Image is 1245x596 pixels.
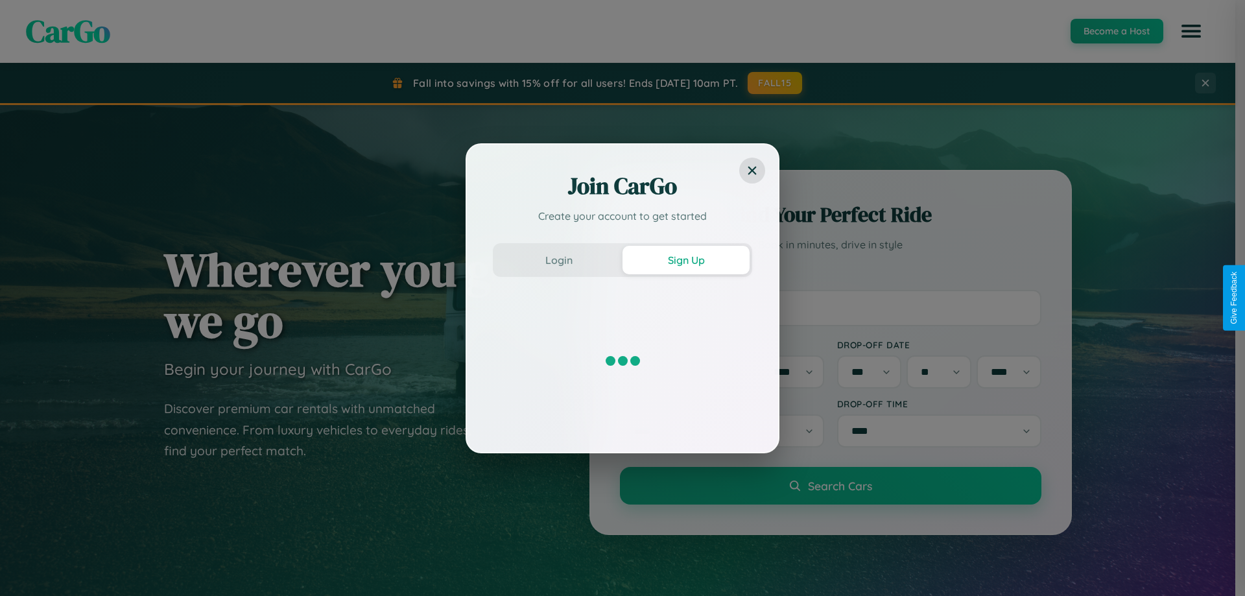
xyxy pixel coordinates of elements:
iframe: Intercom live chat [13,552,44,583]
h2: Join CarGo [493,171,752,202]
p: Create your account to get started [493,208,752,224]
button: Sign Up [622,246,750,274]
button: Login [495,246,622,274]
div: Give Feedback [1229,272,1239,324]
